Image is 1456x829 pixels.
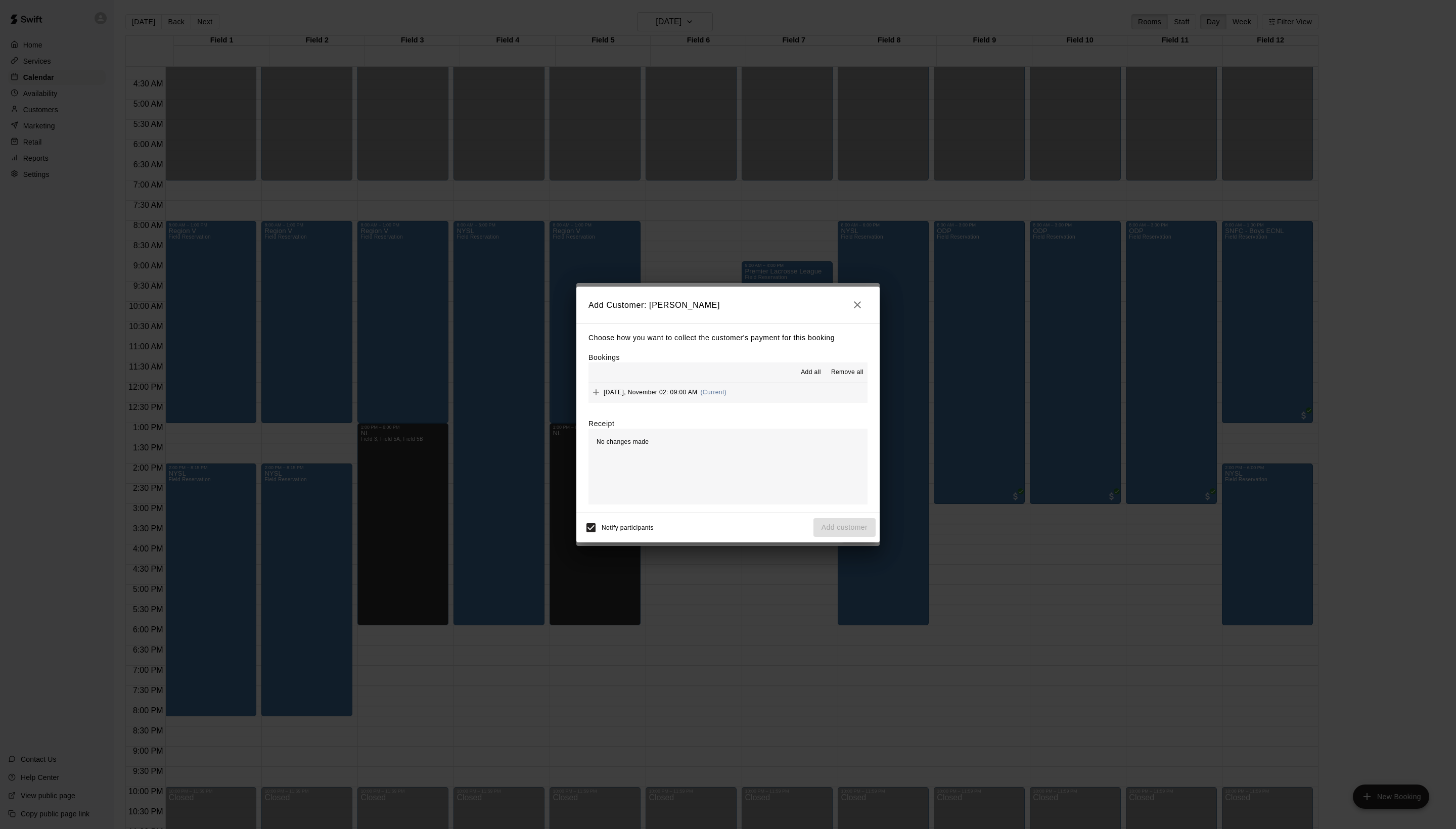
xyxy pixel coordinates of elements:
button: Remove all [827,364,868,381]
button: Add[DATE], November 02: 09:00 AM(Current) [588,383,868,402]
h2: Add Customer: [PERSON_NAME] [576,287,880,323]
span: Add all [801,367,821,378]
span: (Current) [700,389,726,396]
span: [DATE], November 02: 09:00 AM [604,389,697,396]
span: Add [588,388,604,396]
label: Receipt [588,419,614,429]
span: No changes made [597,438,649,445]
button: Add all [795,364,827,381]
label: Bookings [588,353,620,361]
span: Remove all [831,367,863,378]
span: Notify participants [602,524,654,531]
p: Choose how you want to collect the customer's payment for this booking [588,332,868,344]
